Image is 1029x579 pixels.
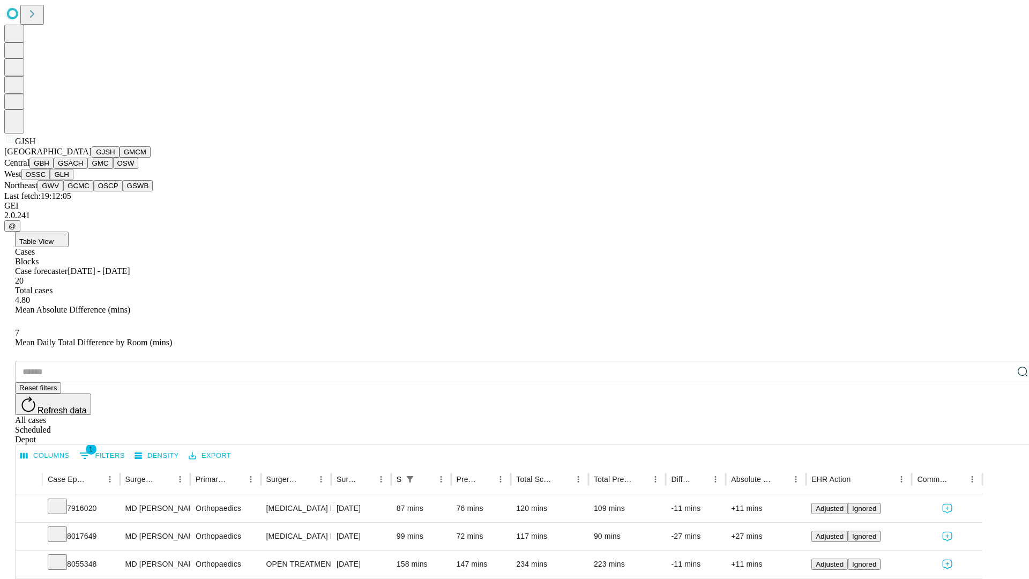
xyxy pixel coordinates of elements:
span: Ignored [852,504,876,513]
div: Total Predicted Duration [594,475,632,484]
div: Orthopaedics [196,523,255,550]
div: [MEDICAL_DATA] MEDIAL OR LATERAL MENISCECTOMY [266,495,326,522]
div: MD [PERSON_NAME] [PERSON_NAME] [125,523,185,550]
div: GEI [4,201,1025,211]
div: -27 mins [671,523,720,550]
button: Menu [648,472,663,487]
button: GWV [38,180,63,191]
div: +27 mins [731,523,801,550]
button: Sort [299,472,314,487]
div: -11 mins [671,551,720,578]
button: Sort [693,472,708,487]
button: Menu [788,472,803,487]
div: Scheduled In Room Duration [397,475,401,484]
span: Ignored [852,560,876,568]
button: Refresh data [15,394,91,415]
button: Menu [708,472,723,487]
div: Orthopaedics [196,551,255,578]
span: Total cases [15,286,53,295]
button: Sort [950,472,965,487]
div: 87 mins [397,495,446,522]
span: 1 [86,444,96,455]
button: Sort [87,472,102,487]
div: Total Scheduled Duration [516,475,555,484]
button: Menu [894,472,909,487]
div: [DATE] [337,495,386,522]
button: Show filters [77,447,128,464]
button: Reset filters [15,382,61,394]
button: GMCM [120,146,151,158]
div: 109 mins [594,495,661,522]
div: -11 mins [671,495,720,522]
span: @ [9,222,16,230]
div: Orthopaedics [196,495,255,522]
span: Last fetch: 19:12:05 [4,191,71,201]
div: Surgery Date [337,475,357,484]
button: GMC [87,158,113,169]
span: Mean Absolute Difference (mins) [15,305,130,314]
button: Sort [228,472,243,487]
button: Menu [374,472,389,487]
button: Sort [158,472,173,487]
span: Refresh data [38,406,87,415]
span: GJSH [15,137,35,146]
button: Sort [419,472,434,487]
div: 90 mins [594,523,661,550]
button: Expand [21,500,37,518]
div: Case Epic Id [48,475,86,484]
div: 99 mins [397,523,446,550]
button: GCMC [63,180,94,191]
div: Primary Service [196,475,227,484]
button: Menu [173,472,188,487]
button: Export [186,448,234,464]
span: 4.80 [15,295,30,305]
button: Density [132,448,182,464]
button: Sort [556,472,571,487]
button: Sort [359,472,374,487]
button: Table View [15,232,69,247]
button: Expand [21,555,37,574]
span: Northeast [4,181,38,190]
button: Adjusted [811,503,848,514]
div: 8017649 [48,523,115,550]
div: MD [PERSON_NAME] [PERSON_NAME] [125,495,185,522]
button: Ignored [848,503,881,514]
div: +11 mins [731,495,801,522]
button: GSACH [54,158,87,169]
div: +11 mins [731,551,801,578]
button: Menu [314,472,329,487]
div: Surgery Name [266,475,297,484]
span: Adjusted [816,504,844,513]
span: 20 [15,276,24,285]
button: Adjusted [811,559,848,570]
button: GJSH [92,146,120,158]
button: Menu [434,472,449,487]
button: OSCP [94,180,123,191]
button: Expand [21,528,37,546]
div: 1 active filter [402,472,417,487]
button: GLH [50,169,73,180]
div: [DATE] [337,523,386,550]
div: 76 mins [457,495,506,522]
button: Menu [243,472,258,487]
span: Mean Daily Total Difference by Room (mins) [15,338,172,347]
div: 234 mins [516,551,583,578]
div: 117 mins [516,523,583,550]
span: Central [4,158,29,167]
div: Comments [917,475,948,484]
button: Menu [571,472,586,487]
div: Difference [671,475,692,484]
span: Case forecaster [15,266,68,276]
button: Adjusted [811,531,848,542]
div: [DATE] [337,551,386,578]
div: 2.0.241 [4,211,1025,220]
div: 8055348 [48,551,115,578]
button: Ignored [848,559,881,570]
span: Table View [19,237,54,246]
button: OSW [113,158,139,169]
button: Ignored [848,531,881,542]
button: GBH [29,158,54,169]
div: 72 mins [457,523,506,550]
div: [MEDICAL_DATA] MEDIAL OR LATERAL MENISCECTOMY [266,523,326,550]
div: Surgeon Name [125,475,156,484]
